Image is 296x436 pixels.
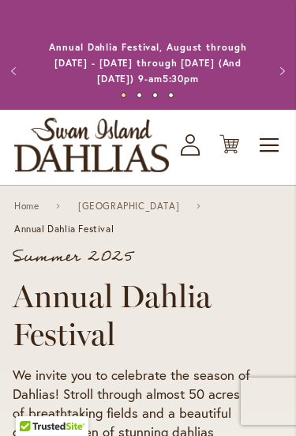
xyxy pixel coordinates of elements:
[13,277,252,353] h1: Annual Dahlia Festival
[121,92,126,98] button: 1 of 4
[49,41,246,85] a: Annual Dahlia Festival, August through [DATE] - [DATE] through [DATE] (And [DATE]) 9-am5:30pm
[14,201,39,212] a: Home
[168,92,174,98] button: 4 of 4
[13,249,252,265] p: Summer 2025
[137,92,142,98] button: 2 of 4
[264,55,296,87] button: Next
[14,224,114,235] span: Annual Dahlia Festival
[78,201,179,212] a: [GEOGRAPHIC_DATA]
[14,118,169,172] a: store logo
[152,92,158,98] button: 3 of 4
